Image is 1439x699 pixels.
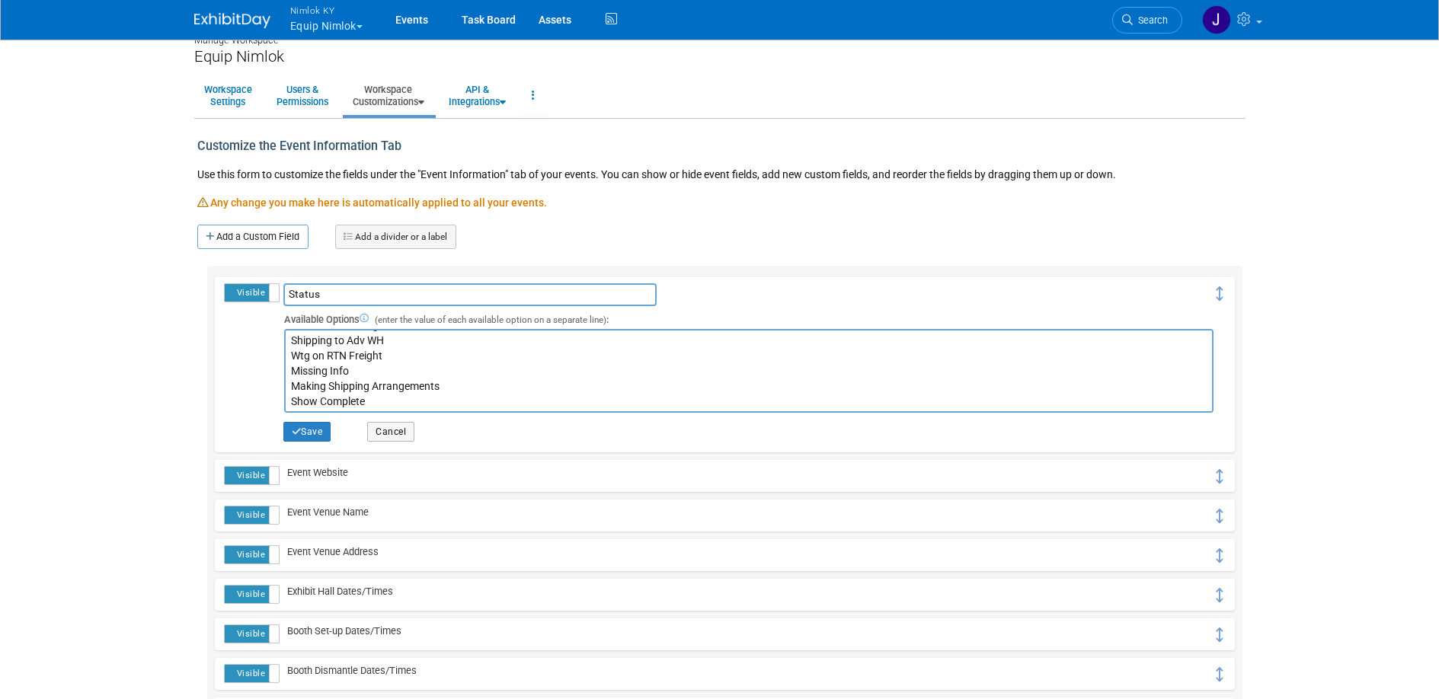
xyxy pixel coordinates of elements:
[1214,469,1226,484] i: Click and drag to move field
[1214,667,1226,681] i: Click and drag to move field
[371,314,606,325] span: (enter the value of each available option on a separate line)
[1214,588,1226,602] i: Click and drag to move field
[197,163,1242,195] div: Use this form to customize the fields under the "Event Information" tab of your events. You can s...
[280,665,417,676] span: Booth Dismantle Dates/Times
[225,625,278,643] label: Visible
[197,130,619,163] div: Customize the Event Information Tab
[1214,509,1226,523] i: Click and drag to move field
[439,77,516,114] a: API &Integrations
[225,665,278,682] label: Visible
[280,467,348,478] span: Event Website
[280,506,369,518] span: Event Venue Name
[1214,286,1226,301] i: Click and drag to move field
[194,77,262,114] a: WorkspaceSettings
[1133,14,1168,26] span: Search
[197,225,309,249] a: Add a Custom Field
[290,2,363,18] span: Nimlok KY
[225,467,278,484] label: Visible
[225,506,278,524] label: Visible
[197,195,1242,225] div: Any change you make here is automatically applied to all your events.
[280,586,393,597] span: Exhibit Hall Dates/Times
[343,77,434,114] a: WorkspaceCustomizations
[335,225,456,249] a: Add a divider or a label
[1214,627,1226,642] i: Click and drag to move field
[283,422,331,442] button: Save
[1214,548,1226,563] i: Click and drag to move field
[225,284,278,302] label: Visible
[280,625,401,637] span: Booth Set-up Dates/Times
[280,546,379,557] span: Event Venue Address
[225,546,278,563] label: Visible
[225,586,278,603] label: Visible
[194,47,1246,66] div: Equip Nimlok
[284,306,609,329] span: Available Options :
[267,77,338,114] a: Users &Permissions
[1202,5,1231,34] img: Jamie Dunn
[194,13,270,28] img: ExhibitDay
[1112,7,1182,34] a: Search
[284,329,1214,413] textarea: Warehouse Pulling Order Shipping to Adv WH Wtg on RTN Freight Missing Info Making Shipping Arrang...
[367,422,414,442] button: Cancel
